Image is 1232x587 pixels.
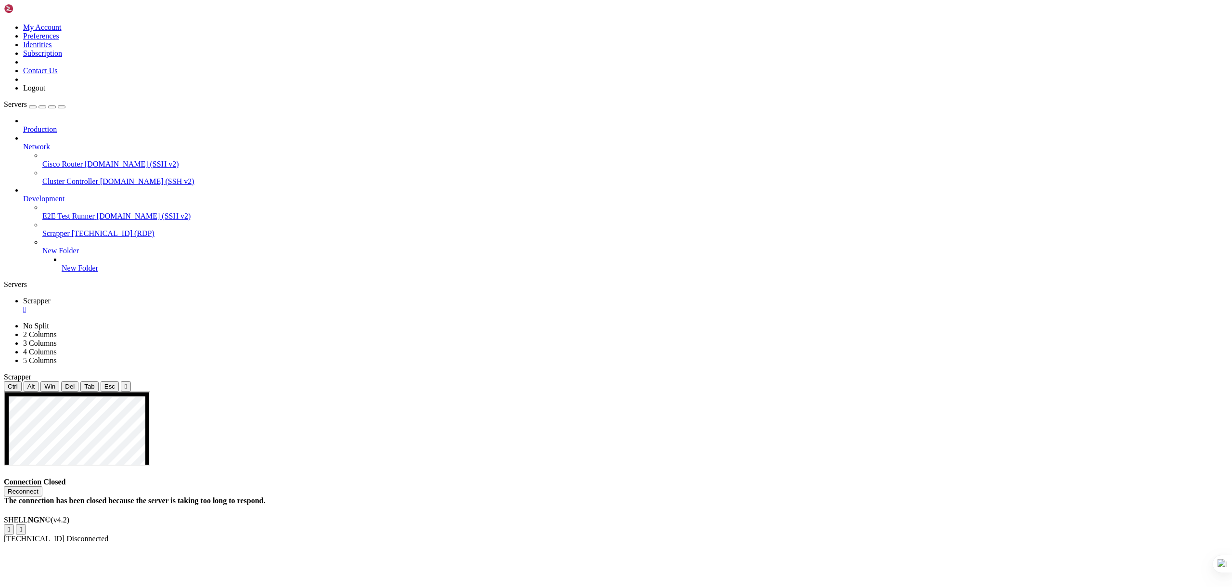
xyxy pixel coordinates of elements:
[8,383,18,390] span: Ctrl
[24,381,39,391] button: Alt
[23,49,62,57] a: Subscription
[4,524,14,535] button: 
[23,186,1228,273] li: Development
[4,535,64,543] span: [TECHNICAL_ID]
[23,40,52,49] a: Identities
[23,195,64,203] span: Development
[23,125,1228,134] a: Production
[23,297,1228,314] a: Scrapper
[42,160,83,168] span: Cisco Router
[121,381,131,391] button: 
[44,383,55,390] span: Win
[23,134,1228,186] li: Network
[42,177,98,185] span: Cluster Controller
[100,177,194,185] span: [DOMAIN_NAME] (SSH v2)
[23,297,51,305] span: Scrapper
[4,373,31,381] span: Scrapper
[23,356,57,365] a: 5 Columns
[4,100,65,108] a: Servers
[42,177,1228,186] a: Cluster Controller [DOMAIN_NAME] (SSH v2)
[23,339,57,347] a: 3 Columns
[40,381,59,391] button: Win
[4,100,27,108] span: Servers
[61,381,78,391] button: Del
[72,229,154,237] span: [TECHNICAL_ID] (RDP)
[23,125,57,133] span: Production
[4,280,1228,289] div: Servers
[66,535,108,543] span: Disconnected
[125,383,127,390] div: 
[42,221,1228,238] li: Scrapper [TECHNICAL_ID] (RDP)
[62,255,1228,273] li: New Folder
[23,117,1228,134] li: Production
[23,66,58,75] a: Contact Us
[42,151,1228,169] li: Cisco Router [DOMAIN_NAME] (SSH v2)
[42,203,1228,221] li: E2E Test Runner [DOMAIN_NAME] (SSH v2)
[42,212,95,220] span: E2E Test Runner
[62,264,1228,273] a: New Folder
[4,486,42,496] button: Reconnect
[23,84,45,92] a: Logout
[97,212,191,220] span: [DOMAIN_NAME] (SSH v2)
[104,383,115,390] span: Esc
[4,478,65,486] span: Connection Closed
[23,322,49,330] a: No Split
[16,524,26,535] button: 
[20,526,22,533] div: 
[51,516,70,524] span: 4.2.0
[4,516,69,524] span: SHELL ©
[42,229,1228,238] a: Scrapper [TECHNICAL_ID] (RDP)
[23,143,50,151] span: Network
[42,238,1228,273] li: New Folder
[28,516,45,524] b: NGN
[23,305,1228,314] a: 
[27,383,35,390] span: Alt
[23,348,57,356] a: 4 Columns
[62,264,98,272] span: New Folder
[42,247,79,255] span: New Folder
[42,160,1228,169] a: Cisco Router [DOMAIN_NAME] (SSH v2)
[101,381,119,391] button: Esc
[42,247,1228,255] a: New Folder
[23,23,62,31] a: My Account
[4,381,22,391] button: Ctrl
[23,330,57,339] a: 2 Columns
[4,496,1228,505] div: The connection has been closed because the server is taking too long to respond.
[65,383,75,390] span: Del
[80,381,99,391] button: Tab
[8,526,10,533] div: 
[85,160,179,168] span: [DOMAIN_NAME] (SSH v2)
[23,32,59,40] a: Preferences
[42,169,1228,186] li: Cluster Controller [DOMAIN_NAME] (SSH v2)
[4,4,59,13] img: Shellngn
[23,195,1228,203] a: Development
[42,229,70,237] span: Scrapper
[23,143,1228,151] a: Network
[84,383,95,390] span: Tab
[42,212,1228,221] a: E2E Test Runner [DOMAIN_NAME] (SSH v2)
